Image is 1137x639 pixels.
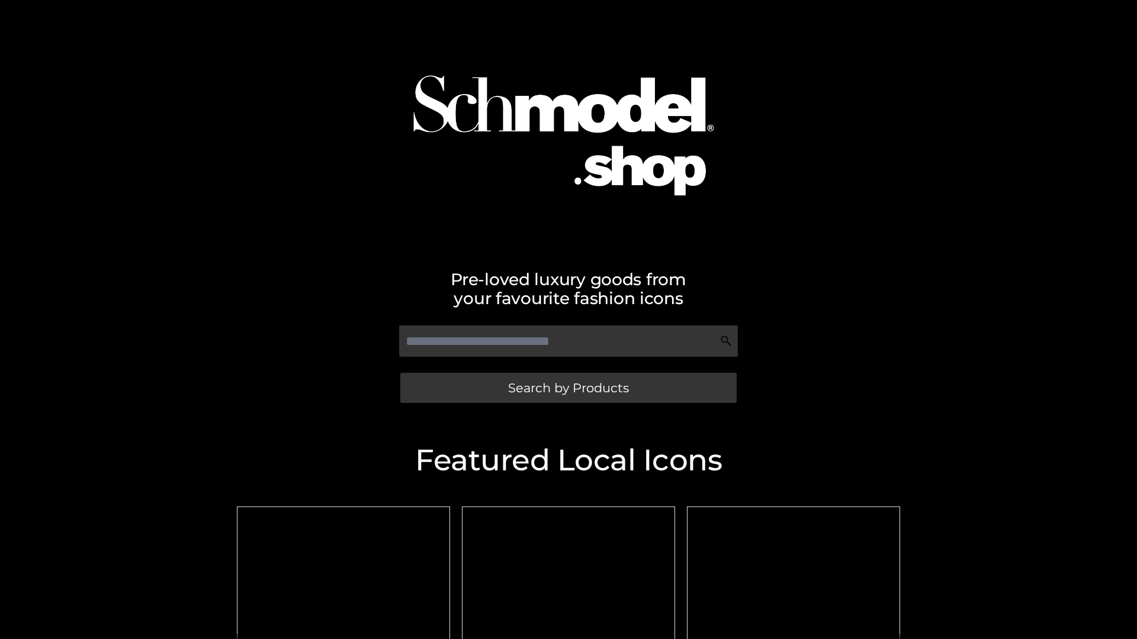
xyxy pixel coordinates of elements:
h2: Featured Local Icons​ [231,446,906,475]
h2: Pre-loved luxury goods from your favourite fashion icons [231,270,906,308]
img: Search Icon [720,335,732,347]
span: Search by Products [508,382,629,394]
a: Search by Products [400,373,737,403]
